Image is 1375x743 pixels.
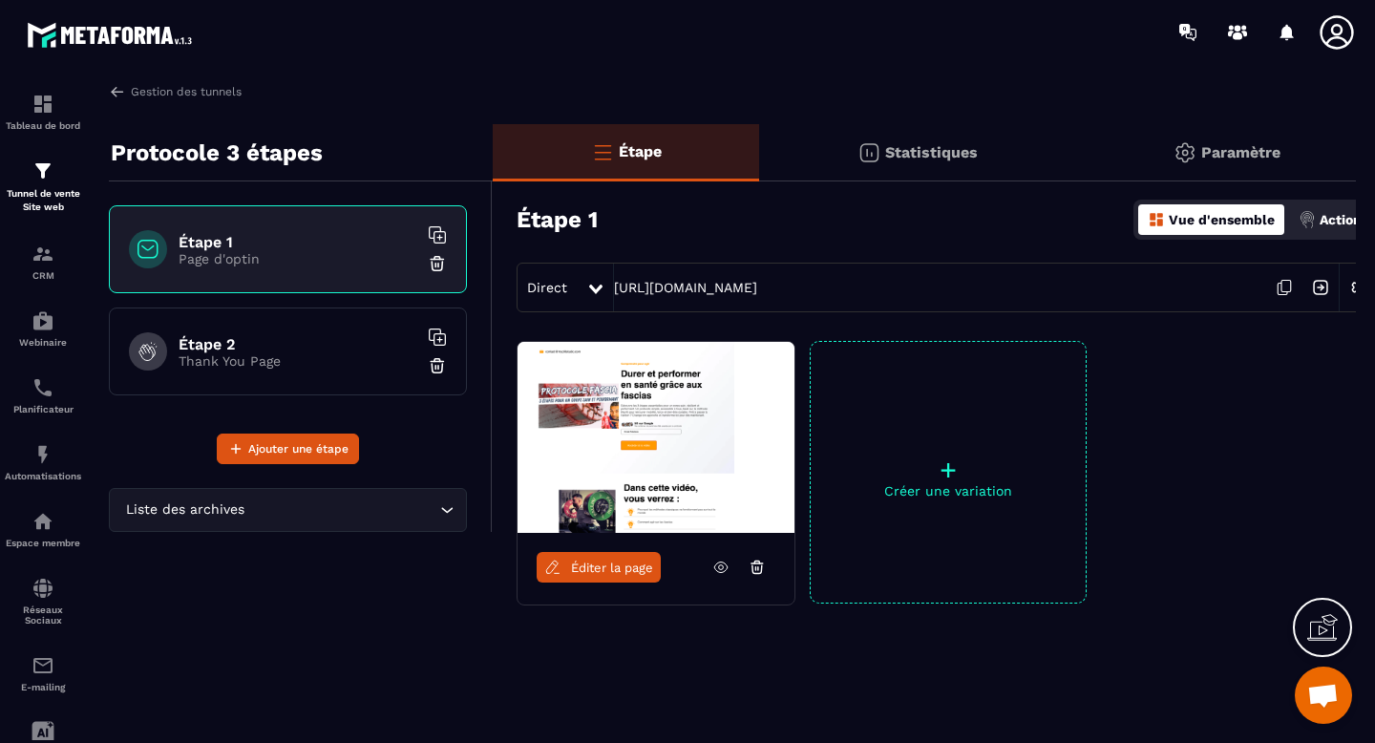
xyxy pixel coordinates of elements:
img: arrow-next.bcc2205e.svg [1302,269,1339,306]
div: Ouvrir le chat [1295,667,1352,724]
a: automationsautomationsEspace membre [5,496,81,563]
p: CRM [5,270,81,281]
p: Espace membre [5,538,81,548]
p: Paramètre [1201,143,1280,161]
p: + [811,456,1086,483]
span: Direct [527,280,567,295]
p: Vue d'ensemble [1169,212,1275,227]
h3: Étape 1 [517,206,598,233]
img: logo [27,17,199,53]
p: Étape [619,142,662,160]
p: Statistiques [885,143,978,161]
img: automations [32,309,54,332]
img: scheduler [32,376,54,399]
a: social-networksocial-networkRéseaux Sociaux [5,563,81,640]
a: formationformationTableau de bord [5,78,81,145]
img: automations [32,510,54,533]
p: Webinaire [5,337,81,348]
a: formationformationCRM [5,228,81,295]
img: automations [32,443,54,466]
img: social-network [32,577,54,600]
img: arrow [109,83,126,100]
p: Actions [1320,212,1368,227]
img: formation [32,243,54,265]
img: bars-o.4a397970.svg [591,140,614,163]
p: Thank You Page [179,353,417,369]
input: Search for option [248,499,435,520]
a: automationsautomationsAutomatisations [5,429,81,496]
p: Réseaux Sociaux [5,605,81,626]
a: Gestion des tunnels [109,83,242,100]
span: Liste des archives [121,499,248,520]
h6: Étape 1 [179,233,417,251]
p: Tableau de bord [5,120,81,131]
span: Ajouter une étape [248,439,349,458]
img: trash [428,254,447,273]
img: image [518,342,794,533]
p: Tunnel de vente Site web [5,187,81,214]
span: Éditer la page [571,561,653,575]
p: Page d'optin [179,251,417,266]
p: E-mailing [5,682,81,692]
a: [URL][DOMAIN_NAME] [614,280,757,295]
a: automationsautomationsWebinaire [5,295,81,362]
a: Éditer la page [537,552,661,583]
p: Créer une variation [811,483,1086,499]
a: schedulerschedulerPlanificateur [5,362,81,429]
p: Protocole 3 étapes [111,134,323,172]
img: stats.20deebd0.svg [857,141,880,164]
img: formation [32,93,54,116]
button: Ajouter une étape [217,434,359,464]
p: Automatisations [5,471,81,481]
img: trash [428,356,447,375]
div: Search for option [109,488,467,532]
img: actions.d6e523a2.png [1299,211,1316,228]
h6: Étape 2 [179,335,417,353]
img: dashboard-orange.40269519.svg [1148,211,1165,228]
img: formation [32,159,54,182]
img: email [32,654,54,677]
a: emailemailE-mailing [5,640,81,707]
a: formationformationTunnel de vente Site web [5,145,81,228]
p: Planificateur [5,404,81,414]
img: setting-gr.5f69749f.svg [1174,141,1196,164]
